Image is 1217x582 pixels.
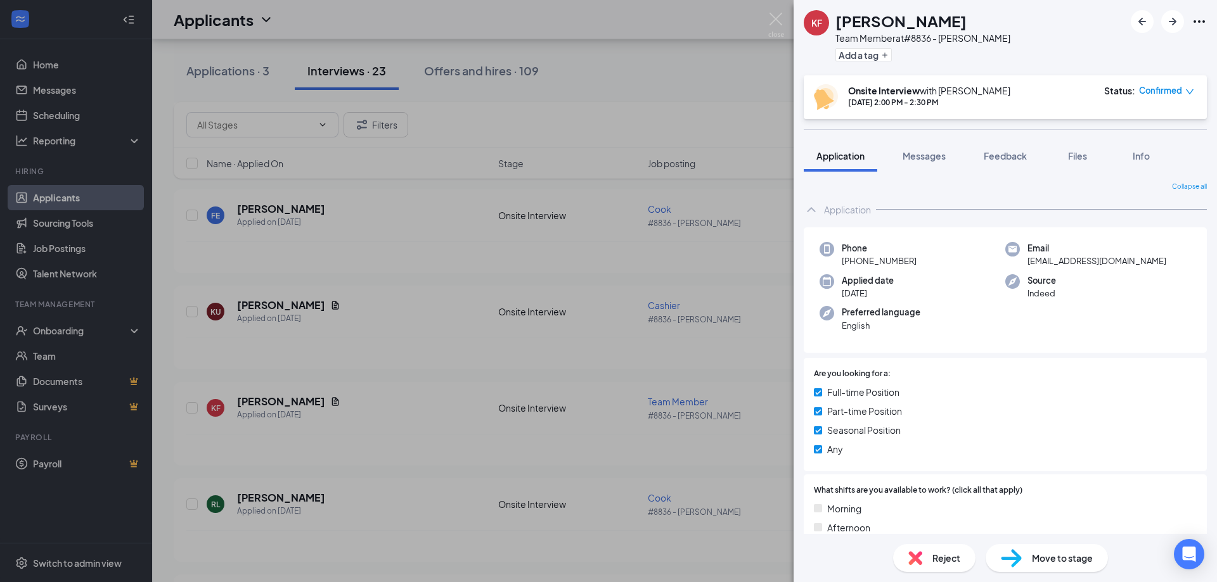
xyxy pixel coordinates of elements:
[804,202,819,217] svg: ChevronUp
[1131,10,1154,33] button: ArrowLeftNew
[1027,287,1056,300] span: Indeed
[848,85,920,96] b: Onsite Interview
[1027,255,1166,267] span: [EMAIL_ADDRESS][DOMAIN_NAME]
[842,255,917,267] span: [PHONE_NUMBER]
[827,404,902,418] span: Part-time Position
[1133,150,1150,161] span: Info
[1185,87,1194,96] span: down
[827,502,861,516] span: Morning
[1032,551,1093,565] span: Move to stage
[816,150,865,161] span: Application
[842,319,920,332] span: English
[827,442,843,456] span: Any
[1027,242,1166,255] span: Email
[1165,14,1180,29] svg: ArrowRight
[932,551,960,565] span: Reject
[835,10,967,32] h1: [PERSON_NAME]
[835,48,892,61] button: PlusAdd a tag
[811,16,822,29] div: KF
[827,521,870,535] span: Afternoon
[827,385,899,399] span: Full-time Position
[827,423,901,437] span: Seasonal Position
[824,203,871,216] div: Application
[1027,274,1056,287] span: Source
[848,97,1010,108] div: [DATE] 2:00 PM - 2:30 PM
[1104,84,1135,97] div: Status :
[1172,182,1207,192] span: Collapse all
[1174,539,1204,569] div: Open Intercom Messenger
[1068,150,1087,161] span: Files
[814,368,891,380] span: Are you looking for a:
[1135,14,1150,29] svg: ArrowLeftNew
[842,306,920,319] span: Preferred language
[1139,84,1182,97] span: Confirmed
[903,150,946,161] span: Messages
[842,287,894,300] span: [DATE]
[1192,14,1207,29] svg: Ellipses
[835,32,1010,44] div: Team Member at #8836 - [PERSON_NAME]
[984,150,1027,161] span: Feedback
[848,84,1010,97] div: with [PERSON_NAME]
[881,51,889,59] svg: Plus
[842,242,917,255] span: Phone
[1161,10,1184,33] button: ArrowRight
[842,274,894,287] span: Applied date
[814,484,1022,497] span: What shifts are you available to work? (click all that apply)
